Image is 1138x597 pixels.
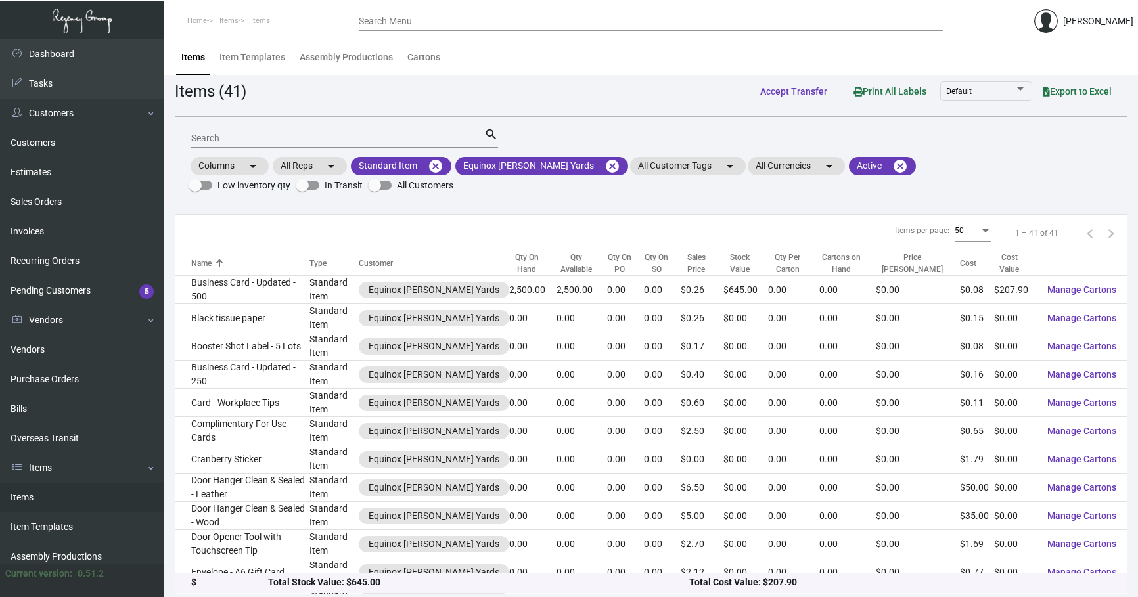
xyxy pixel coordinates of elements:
[369,283,499,297] div: Equinox [PERSON_NAME] Yards
[681,417,723,445] td: $2.50
[960,445,994,474] td: $1.79
[819,276,876,304] td: 0.00
[819,252,865,275] div: Cartons on Hand
[876,389,959,417] td: $0.00
[175,445,309,474] td: Cranberry Sticker
[1037,475,1127,499] button: Manage Cartons
[768,530,819,558] td: 0.00
[607,417,644,445] td: 0.00
[994,304,1037,332] td: $0.00
[681,502,723,530] td: $5.00
[359,252,509,276] th: Customer
[309,417,359,445] td: Standard Item
[960,361,994,389] td: $0.16
[876,332,959,361] td: $0.00
[876,252,959,275] div: Price [PERSON_NAME]
[1037,447,1127,471] button: Manage Cartons
[191,257,212,269] div: Name
[819,332,876,361] td: 0.00
[644,389,681,417] td: 0.00
[309,530,359,558] td: Standard Item
[175,474,309,502] td: Door Hanger Clean & Sealed - Leather
[217,177,290,193] span: Low inventory qty
[876,361,959,389] td: $0.00
[644,530,681,558] td: 0.00
[428,158,444,174] mat-icon: cancel
[681,276,723,304] td: $0.26
[723,502,768,530] td: $0.00
[819,417,876,445] td: 0.00
[509,558,557,586] td: 0.00
[607,502,644,530] td: 0.00
[175,276,309,304] td: Business Card - Updated - 500
[1037,504,1127,527] button: Manage Cartons
[960,417,994,445] td: $0.65
[960,474,994,502] td: $50.00
[1032,79,1122,103] button: Export to Excel
[1080,223,1101,244] button: Previous page
[994,332,1037,361] td: $0.00
[309,502,359,530] td: Standard Item
[644,361,681,389] td: 0.00
[768,276,819,304] td: 0.00
[994,445,1037,474] td: $0.00
[219,16,239,25] span: Items
[876,417,959,445] td: $0.00
[369,311,499,325] div: Equinox [PERSON_NAME] Yards
[681,304,723,332] td: $0.26
[309,332,359,361] td: Standard Item
[509,276,557,304] td: 2,500.00
[191,257,309,269] div: Name
[1063,14,1133,28] div: [PERSON_NAME]
[644,276,681,304] td: 0.00
[644,252,669,275] div: Qty On SO
[819,502,876,530] td: 0.00
[689,576,1111,590] div: Total Cost Value: $207.90
[607,304,644,332] td: 0.00
[1047,426,1116,436] span: Manage Cartons
[819,304,876,332] td: 0.00
[876,276,959,304] td: $0.00
[607,361,644,389] td: 0.00
[1037,391,1127,414] button: Manage Cartons
[369,396,499,410] div: Equinox [PERSON_NAME] Yards
[750,79,838,103] button: Accept Transfer
[191,157,269,175] mat-chip: Columns
[819,558,876,586] td: 0.00
[819,474,876,502] td: 0.00
[323,158,339,174] mat-icon: arrow_drop_down
[509,332,557,361] td: 0.00
[309,445,359,474] td: Standard Item
[509,502,557,530] td: 0.00
[455,157,628,175] mat-chip: Equinox [PERSON_NAME] Yards
[1047,397,1116,408] span: Manage Cartons
[723,474,768,502] td: $0.00
[325,177,363,193] span: In Transit
[369,509,499,523] div: Equinox [PERSON_NAME] Yards
[484,127,498,143] mat-icon: search
[175,389,309,417] td: Card - Workplace Tips
[309,558,359,586] td: Standard Item
[369,424,499,438] div: Equinox [PERSON_NAME] Yards
[1047,313,1116,323] span: Manage Cartons
[309,304,359,332] td: Standard Item
[1037,419,1127,443] button: Manage Cartons
[819,361,876,389] td: 0.00
[1043,86,1112,97] span: Export to Excel
[251,16,270,25] span: Items
[644,304,681,332] td: 0.00
[876,474,959,502] td: $0.00
[1037,560,1127,584] button: Manage Cartons
[876,252,947,275] div: Price [PERSON_NAME]
[1015,227,1058,239] div: 1 – 41 of 41
[723,252,756,275] div: Stock Value
[723,332,768,361] td: $0.00
[607,530,644,558] td: 0.00
[994,474,1037,502] td: $0.00
[644,252,681,275] div: Qty On SO
[175,79,246,103] div: Items (41)
[681,530,723,558] td: $2.70
[557,361,607,389] td: 0.00
[819,252,876,275] div: Cartons on Hand
[309,474,359,502] td: Standard Item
